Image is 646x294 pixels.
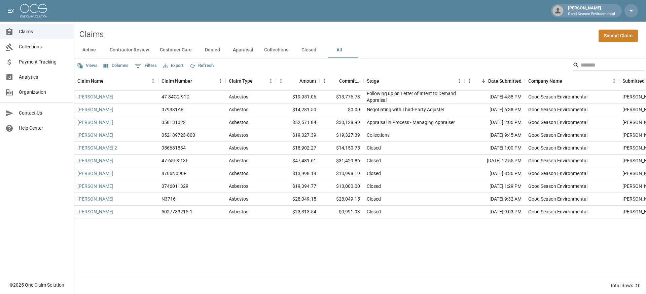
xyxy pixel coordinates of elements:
div: Committed Amount [339,72,360,90]
div: Claim Type [229,72,253,90]
a: [PERSON_NAME] [77,208,113,215]
div: 056681834 [161,144,186,151]
div: Good Season Environmental [528,106,587,113]
button: Sort [379,76,389,86]
div: [DATE] 1:00 PM [464,142,525,155]
div: Date Submitted [488,72,522,90]
button: Sort [290,76,299,86]
span: Help Center [19,125,68,132]
div: Following up on Letter of Intent to Demand Appraisal [367,90,461,103]
div: Stage [367,72,379,90]
div: Good Season Environmental [528,132,587,138]
div: $19,327.39 [320,129,363,142]
div: Asbestos [229,144,248,151]
div: [DATE] 4:58 PM [464,91,525,103]
div: $23,313.54 [276,206,320,218]
div: $31,429.86 [320,155,363,167]
button: Sort [479,76,488,86]
button: Sort [192,76,202,86]
button: Export [161,60,185,71]
button: Menu [266,76,276,86]
div: Claim Number [161,72,192,90]
div: [DATE] 8:36 PM [464,167,525,180]
div: Claim Name [74,72,158,90]
div: dynamic tabs [74,42,646,58]
div: 079331AB [161,106,184,113]
button: Closed [294,42,324,58]
div: Asbestos [229,183,248,190]
a: [PERSON_NAME] [77,93,113,100]
a: [PERSON_NAME] [77,170,113,177]
button: Menu [148,76,158,86]
button: Denied [197,42,227,58]
div: $9,991.93 [320,206,363,218]
button: Views [75,60,99,71]
div: 052189723-800 [161,132,195,138]
button: Menu [454,76,464,86]
div: Search [573,60,645,72]
div: Amount [299,72,316,90]
div: [DATE] 1:29 PM [464,180,525,193]
div: Collections [367,132,390,138]
button: Menu [215,76,225,86]
div: [PERSON_NAME] [565,5,618,17]
div: $13,776.73 [320,91,363,103]
button: Sort [562,76,572,86]
button: Sort [330,76,339,86]
div: 4766N090F [161,170,186,177]
div: Good Season Environmental [528,170,587,177]
div: Good Season Environmental [528,208,587,215]
div: Company Name [528,72,562,90]
div: Stage [363,72,464,90]
div: Claim Number [158,72,225,90]
div: $13,000.00 [320,180,363,193]
button: Menu [320,76,330,86]
button: Contractor Review [104,42,154,58]
span: Organization [19,89,68,96]
button: Sort [253,76,262,86]
div: Amount [276,72,320,90]
button: Sort [104,76,113,86]
div: $19,951.06 [276,91,320,103]
div: $13,998.19 [320,167,363,180]
div: Good Season Environmental [528,196,587,202]
div: $14,150.75 [320,142,363,155]
div: Closed [367,196,381,202]
div: Company Name [525,72,619,90]
div: © 2025 One Claim Solution [9,282,64,288]
div: [DATE] 12:55 PM [464,155,525,167]
div: Good Season Environmental [528,144,587,151]
div: 058131022 [161,119,186,126]
div: Asbestos [229,208,248,215]
a: [PERSON_NAME] [77,132,113,138]
button: Select columns [102,60,130,71]
div: Asbestos [229,106,248,113]
a: [PERSON_NAME] [77,183,113,190]
span: Analytics [19,74,68,81]
a: [PERSON_NAME] [77,119,113,126]
div: Negotiating with Third-Party Adjuster [367,106,444,113]
button: Collections [259,42,294,58]
p: Good Season Environmental [568,11,615,17]
a: [PERSON_NAME] [77,196,113,202]
a: [PERSON_NAME] 2 [77,144,117,151]
button: Menu [464,76,474,86]
div: $52,571.84 [276,116,320,129]
div: Good Season Environmental [528,183,587,190]
div: Claim Name [77,72,104,90]
div: Closed [367,157,381,164]
button: Customer Care [154,42,197,58]
div: [DATE] 6:38 PM [464,103,525,116]
button: Appraisal [227,42,259,58]
div: Asbestos [229,196,248,202]
div: Asbestos [229,119,248,126]
div: 47-84G2-91D [161,93,189,100]
button: Menu [276,76,286,86]
div: Total Rows: 10 [610,282,641,289]
div: Closed [367,208,381,215]
button: open drawer [4,4,17,17]
button: Refresh [188,60,215,71]
div: [DATE] 2:06 PM [464,116,525,129]
button: All [324,42,354,58]
div: Asbestos [229,170,248,177]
